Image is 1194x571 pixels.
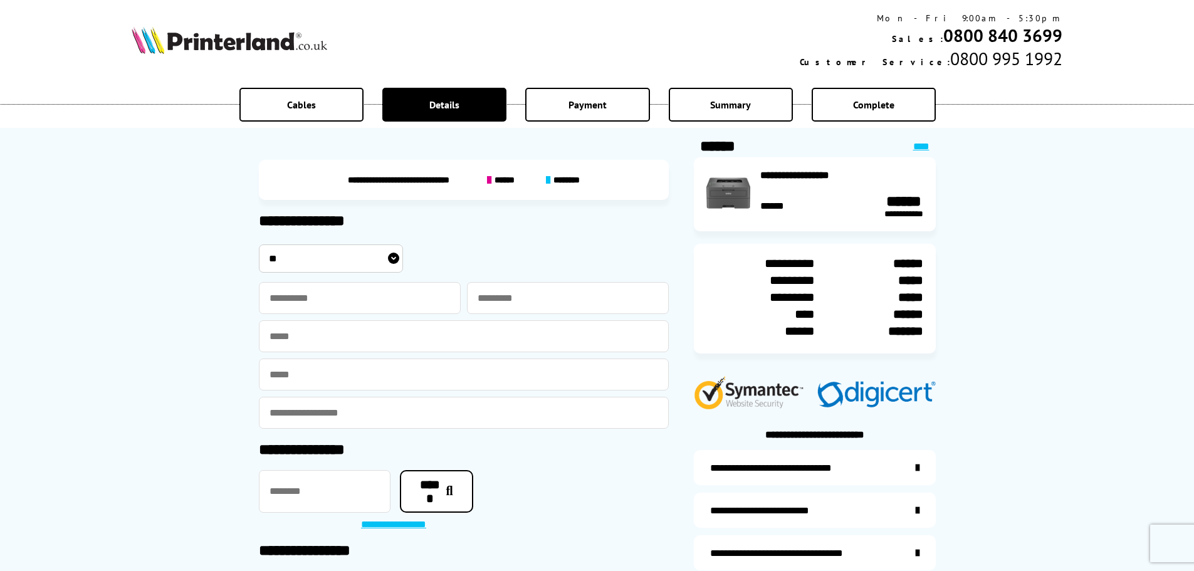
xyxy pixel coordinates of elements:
[694,535,936,570] a: additional-cables
[892,33,943,45] span: Sales:
[568,98,607,111] span: Payment
[800,13,1062,24] div: Mon - Fri 9:00am - 5:30pm
[694,450,936,485] a: additional-ink
[694,493,936,528] a: items-arrive
[943,24,1062,47] a: 0800 840 3699
[132,26,327,54] img: Printerland Logo
[853,98,894,111] span: Complete
[287,98,316,111] span: Cables
[429,98,459,111] span: Details
[800,56,950,68] span: Customer Service:
[950,47,1062,70] span: 0800 995 1992
[710,98,751,111] span: Summary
